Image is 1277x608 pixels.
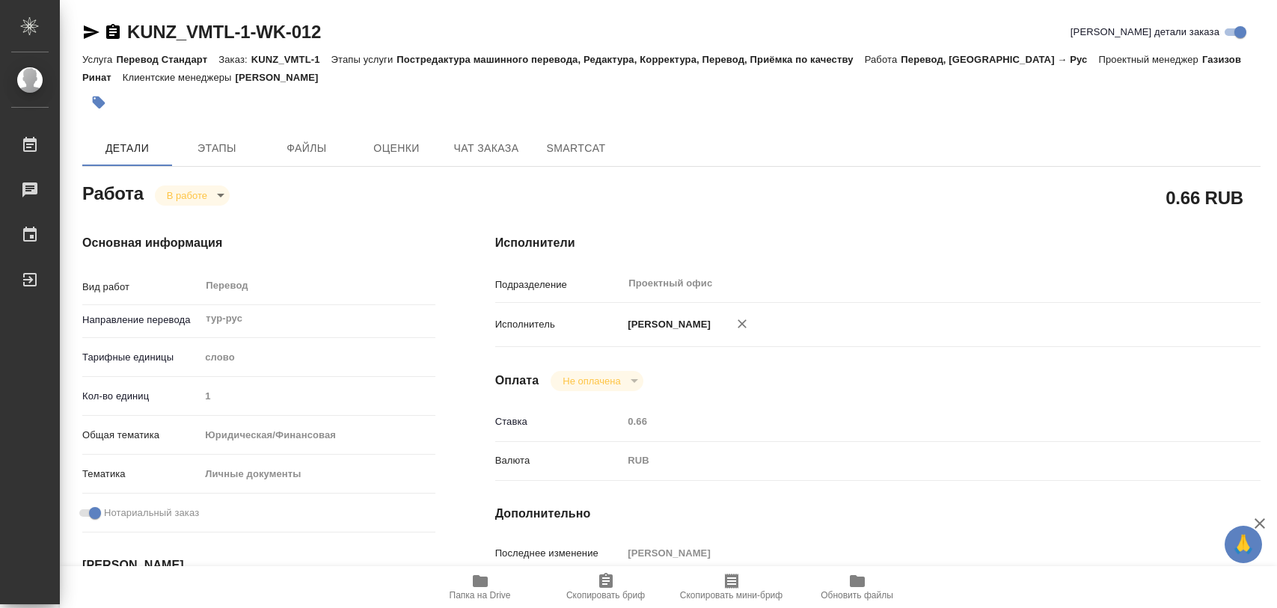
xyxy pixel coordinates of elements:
[622,411,1196,432] input: Пустое поле
[450,590,511,601] span: Папка на Drive
[821,590,893,601] span: Обновить файлы
[82,179,144,206] h2: Работа
[495,234,1261,252] h4: Исполнители
[82,389,200,404] p: Кол-во единиц
[417,566,543,608] button: Папка на Drive
[540,139,612,158] span: SmartCat
[82,280,200,295] p: Вид работ
[558,375,625,387] button: Не оплачена
[669,566,794,608] button: Скопировать мини-бриф
[726,307,759,340] button: Удалить исполнителя
[794,566,920,608] button: Обновить файлы
[622,448,1196,473] div: RUB
[495,277,623,292] p: Подразделение
[1071,25,1219,40] span: [PERSON_NAME] детали заказа
[162,189,212,202] button: В работе
[331,54,397,65] p: Этапы услуги
[155,185,230,206] div: В работе
[361,139,432,158] span: Оценки
[104,506,199,521] span: Нотариальный заказ
[82,234,435,252] h4: Основная информация
[450,139,522,158] span: Чат заказа
[82,556,435,574] h4: [PERSON_NAME]
[622,542,1196,564] input: Пустое поле
[680,590,783,601] span: Скопировать мини-бриф
[181,139,253,158] span: Этапы
[865,54,901,65] p: Работа
[200,385,435,407] input: Пустое поле
[91,139,163,158] span: Детали
[82,350,200,365] p: Тарифные единицы
[127,22,321,42] a: KUNZ_VMTL-1-WK-012
[543,566,669,608] button: Скопировать бриф
[622,317,711,332] p: [PERSON_NAME]
[1098,54,1201,65] p: Проектный менеджер
[200,345,435,370] div: слово
[566,590,645,601] span: Скопировать бриф
[82,86,115,119] button: Добавить тэг
[218,54,251,65] p: Заказ:
[271,139,343,158] span: Файлы
[82,54,116,65] p: Услуга
[200,423,435,448] div: Юридическая/Финансовая
[901,54,1098,65] p: Перевод, [GEOGRAPHIC_DATA] → Рус
[495,372,539,390] h4: Оплата
[1225,526,1262,563] button: 🙏
[236,72,330,83] p: [PERSON_NAME]
[82,428,200,443] p: Общая тематика
[82,23,100,41] button: Скопировать ссылку для ЯМессенджера
[200,461,435,487] div: Личные документы
[1231,529,1256,560] span: 🙏
[82,313,200,328] p: Направление перевода
[495,414,623,429] p: Ставка
[495,453,623,468] p: Валюта
[495,505,1261,523] h4: Дополнительно
[495,546,623,561] p: Последнее изменение
[495,317,623,332] p: Исполнитель
[251,54,331,65] p: KUNZ_VMTL-1
[396,54,864,65] p: Постредактура машинного перевода, Редактура, Корректура, Перевод, Приёмка по качеству
[1166,185,1243,210] h2: 0.66 RUB
[123,72,236,83] p: Клиентские менеджеры
[116,54,218,65] p: Перевод Стандарт
[82,467,200,482] p: Тематика
[551,371,643,391] div: В работе
[104,23,122,41] button: Скопировать ссылку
